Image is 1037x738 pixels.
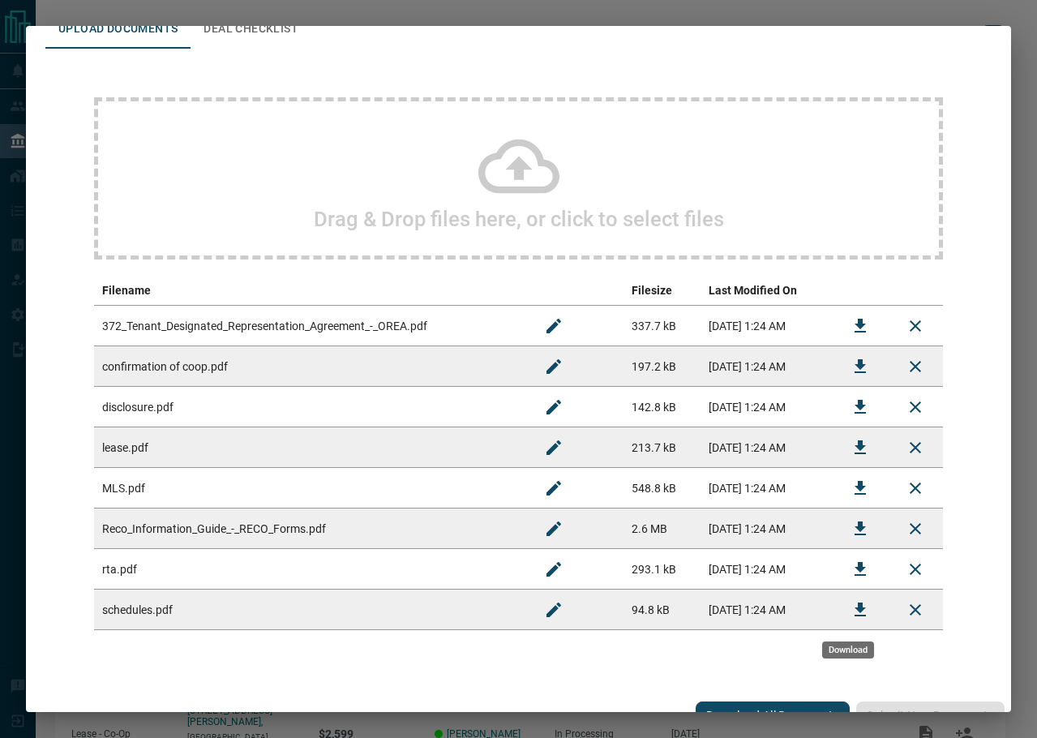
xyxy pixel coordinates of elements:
th: download action column [833,276,888,306]
button: Rename [534,550,573,589]
h2: Drag & Drop files here, or click to select files [314,207,724,231]
th: delete file action column [888,276,943,306]
th: Filename [94,276,526,306]
button: Remove File [896,590,935,629]
button: Download All Documents [696,702,850,729]
button: Deal Checklist [191,10,311,49]
td: 197.2 kB [623,346,701,387]
td: [DATE] 1:24 AM [701,590,833,630]
th: Filesize [623,276,701,306]
button: Rename [534,388,573,427]
td: [DATE] 1:24 AM [701,346,833,387]
div: Download [822,641,874,659]
button: Download [841,347,880,386]
div: Drag & Drop files here, or click to select files [94,97,943,260]
td: 548.8 kB [623,468,701,508]
button: Rename [534,590,573,629]
td: 337.7 kB [623,306,701,346]
td: [DATE] 1:24 AM [701,508,833,549]
td: rta.pdf [94,549,526,590]
button: Remove File [896,428,935,467]
td: confirmation of coop.pdf [94,346,526,387]
button: Download [841,388,880,427]
td: 213.7 kB [623,427,701,468]
td: Reco_Information_Guide_-_RECO_Forms.pdf [94,508,526,549]
button: Rename [534,307,573,345]
td: lease.pdf [94,427,526,468]
td: 293.1 kB [623,549,701,590]
th: Last Modified On [701,276,833,306]
button: Download [841,428,880,467]
button: Rename [534,428,573,467]
button: Remove File [896,509,935,548]
td: MLS.pdf [94,468,526,508]
td: 94.8 kB [623,590,701,630]
button: Remove File [896,469,935,508]
td: [DATE] 1:24 AM [701,468,833,508]
button: Remove File [896,307,935,345]
td: [DATE] 1:24 AM [701,549,833,590]
button: Download [841,509,880,548]
button: Remove File [896,347,935,386]
button: Download [841,307,880,345]
td: 372_Tenant_Designated_Representation_Agreement_-_OREA.pdf [94,306,526,346]
td: [DATE] 1:24 AM [701,306,833,346]
td: [DATE] 1:24 AM [701,427,833,468]
button: Download [841,469,880,508]
th: edit column [526,276,623,306]
button: Rename [534,469,573,508]
td: [DATE] 1:24 AM [701,387,833,427]
td: disclosure.pdf [94,387,526,427]
button: Rename [534,509,573,548]
td: 2.6 MB [623,508,701,549]
td: 142.8 kB [623,387,701,427]
button: Upload Documents [45,10,191,49]
button: Download [841,550,880,589]
button: Download [841,590,880,629]
td: schedules.pdf [94,590,526,630]
button: Remove File [896,550,935,589]
button: Rename [534,347,573,386]
button: Remove File [896,388,935,427]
